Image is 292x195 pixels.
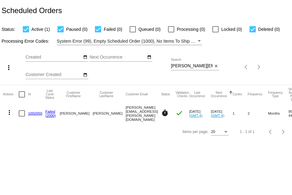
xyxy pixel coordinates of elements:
a: (GMT-4) [189,113,202,117]
div: 1 - 1 of 1 [240,130,255,134]
button: Change sorting for CustomerLastName [93,91,120,98]
a: (2000) [45,113,56,117]
a: (GMT-4) [211,113,224,117]
button: Change sorting for LastOccurrenceUtc [189,91,205,98]
input: Search [171,64,213,69]
span: Processing Error Codes: [2,39,49,44]
h2: Scheduled Orders [2,6,62,15]
div: Items per page: [182,130,208,134]
span: 20 [211,130,215,134]
mat-cell: 2 [248,104,268,123]
button: Clear [213,63,219,69]
span: Queued (0) [138,26,161,33]
mat-cell: [DATE] [189,104,211,123]
span: Paused (0) [66,26,87,33]
mat-icon: check [176,109,183,117]
mat-cell: [DATE] [211,104,233,123]
mat-icon: close [214,64,218,69]
a: 1002050 [28,111,42,115]
button: Change sorting for NextOccurrenceUtc [211,91,227,98]
button: Change sorting for Frequency [248,93,262,96]
button: Change sorting for LastProcessingCycleId [45,89,54,99]
input: Customer Created [26,72,82,77]
mat-select: Filter by Processing Error Codes [57,37,202,45]
mat-icon: date_range [83,73,87,78]
mat-header-cell: Actions [3,85,19,104]
mat-cell: [PERSON_NAME] [93,104,126,123]
mat-header-cell: Validation Checks [176,85,189,104]
mat-select: Items per page: [211,130,229,134]
input: Next Occurrence [90,55,146,60]
mat-icon: more_vert [5,64,12,71]
span: Processing (0) [177,26,205,33]
button: Change sorting for Id [28,93,31,96]
mat-icon: timer [161,109,169,117]
mat-icon: date_range [83,55,87,60]
mat-cell: [PERSON_NAME][EMAIL_ADDRESS][PERSON_NAME][DOMAIN_NAME] [126,104,161,123]
mat-cell: [PERSON_NAME] [60,104,92,123]
a: Failed [45,109,55,113]
button: Next page [253,61,265,73]
button: Change sorting for Status [161,93,170,96]
button: Previous page [265,126,277,138]
mat-cell: Months [268,104,288,123]
span: Failed (0) [104,26,122,33]
span: Active (1) [32,26,50,33]
button: Change sorting for CustomerEmail [126,93,148,96]
button: Previous page [240,61,253,73]
button: Change sorting for Cycles [233,93,242,96]
input: Created [26,55,82,60]
span: Deleted (0) [258,26,280,33]
button: Change sorting for CustomerFirstName [60,91,87,98]
button: Next page [277,126,290,138]
mat-icon: more_vert [6,109,13,116]
button: Change sorting for FrequencyType [268,91,283,98]
span: Status: [2,27,15,32]
mat-icon: date_range [147,55,151,60]
mat-cell: 1 [233,104,248,123]
span: Locked (0) [221,26,242,33]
